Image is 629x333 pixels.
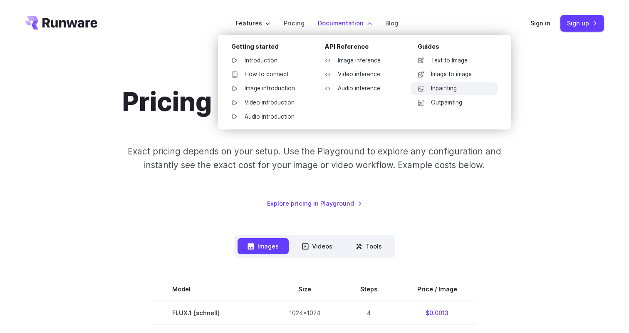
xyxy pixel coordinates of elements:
a: How to connect [225,68,311,81]
label: Features [236,18,270,28]
th: Steps [340,278,397,301]
div: API Reference [324,42,404,55]
a: Explore pricing in Playground [267,199,362,208]
div: Getting started [231,42,311,55]
div: Guides [418,42,498,55]
h1: Pricing based on what you use [122,87,507,118]
a: Inpainting [411,82,498,95]
td: 1024x1024 [269,301,340,325]
a: Go to / [25,16,97,30]
button: Videos [292,238,342,254]
a: Introduction [225,55,311,67]
button: Tools [346,238,392,254]
a: Pricing [284,18,305,28]
a: Audio inference [318,82,404,95]
a: Sign up [560,15,604,31]
a: Image inference [318,55,404,67]
th: Price / Image [397,278,477,301]
td: 4 [340,301,397,325]
th: Size [269,278,340,301]
td: FLUX.1 [schnell] [152,301,269,325]
a: Video introduction [225,97,311,109]
a: Audio introduction [225,111,311,123]
a: Outpainting [411,97,498,109]
td: $0.0013 [397,301,477,325]
a: Image to image [411,68,498,81]
a: Text to Image [411,55,498,67]
th: Model [152,278,269,301]
p: Exact pricing depends on your setup. Use the Playground to explore any configuration and instantl... [112,144,517,172]
a: Blog [385,18,398,28]
a: Video inference [318,68,404,81]
a: Image introduction [225,82,311,95]
a: Sign in [530,18,550,28]
label: Documentation [318,18,372,28]
button: Images [238,238,289,254]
